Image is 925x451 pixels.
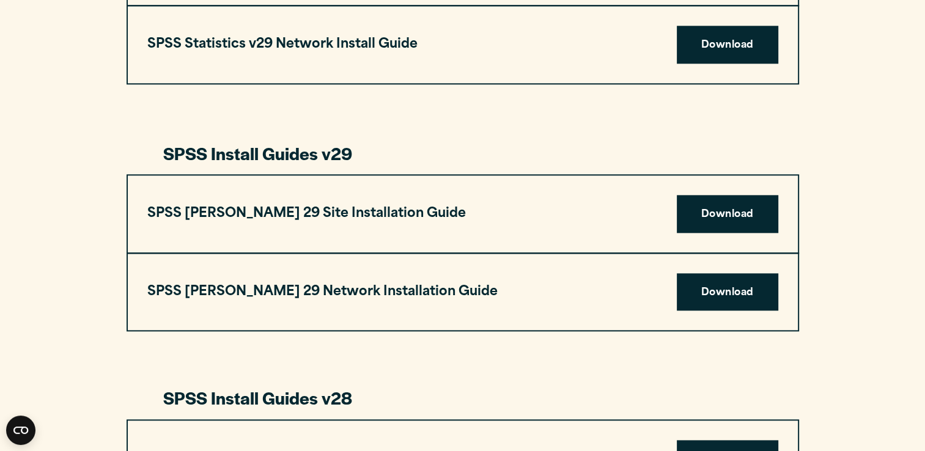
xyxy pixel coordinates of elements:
[147,33,418,56] h3: SPSS Statistics v29 Network Install Guide
[677,195,778,233] a: Download
[163,142,762,165] h3: SPSS Install Guides v29
[163,386,762,409] h3: SPSS Install Guides v28
[677,26,778,64] a: Download
[147,202,466,226] h3: SPSS [PERSON_NAME] 29 Site Installation Guide
[6,416,35,445] button: Open CMP widget
[677,273,778,311] a: Download
[147,280,498,304] h3: SPSS [PERSON_NAME] 29 Network Installation Guide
